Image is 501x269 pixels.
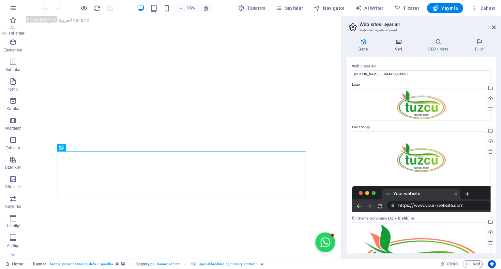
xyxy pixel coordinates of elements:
[383,38,417,52] h4: Veri
[8,87,18,92] p: İçerik
[463,38,496,52] h4: Diller
[5,184,21,190] p: Görseller
[273,3,306,13] button: Sayfalar
[352,89,491,121] div: tuzculogo1-wahjmgQs7m3eNaHdlC-Ccw.png
[80,4,88,12] button: Ön izleme modundan çıkıp düzenlemeye devam etmek için buraya tıklayın
[176,4,199,12] button: 95%
[6,223,20,229] p: Üst bilgi
[347,38,383,52] h4: Genel
[447,260,457,268] span: 00 00
[440,260,458,268] h6: Oturum süresi
[5,204,21,209] p: Kaydırıcı
[156,260,180,268] span: . banner-content
[235,3,268,13] button: Tasarım
[238,5,265,11] span: Tasarım
[261,262,264,266] i: Element bir animasyon içeriyor
[135,260,154,268] span: Kapsayıcı
[352,81,491,89] label: Logo
[352,63,491,70] label: Web Sitesi Adı
[6,145,21,150] p: Tablolar
[394,5,419,11] span: Ticaret
[33,260,264,268] nav: breadcrumb
[33,260,47,268] span: Seçmek için tıkla. Düzenlemek için çift tıkla
[466,260,480,268] span: Kod
[353,3,386,13] button: AI Writer
[468,3,498,13] button: Dahası
[352,70,491,78] input: Adı...
[5,165,21,170] p: Özellikler
[190,260,196,268] span: Seçmek için tıkla. Düzenlemek için çift tıkla
[93,4,101,12] button: reload
[355,5,384,11] span: AI Writer
[488,260,496,268] button: Usercentrics
[359,27,483,33] h3: Web sitesi ayarlarını yönet
[5,126,22,131] p: Akordeon
[417,38,463,52] h4: SEO / Meta
[314,5,345,11] span: Navigatör
[463,260,483,268] button: Kod
[352,131,491,183] div: tuzculogo1-p3cqa43TtSCw2pHPQN079g-zUXHBUMF-gNm7uYL9HOncA.png
[6,67,21,72] p: Sütunlar
[432,5,458,11] span: Yayınla
[7,243,20,248] p: Alt Bigi
[198,260,258,268] span: . special-headline .bg-primary .rotated-1
[427,3,463,13] button: Yayınla
[7,106,20,111] p: Kutular
[304,228,325,248] button: Open chat window
[359,21,496,27] h2: Web sitesi ayarları
[5,260,23,268] a: Seçimi iptal etmek için tıkla. Sayfaları açmak için çift tıkla
[391,3,422,13] button: Ticaret
[452,262,453,266] span: :
[4,48,23,53] p: Elementler
[186,4,196,12] h6: 95%
[352,215,491,222] label: Ön İzleme Görüntüsü (Açık Grafik)
[311,3,347,13] button: Navigatör
[352,123,491,131] label: Favicon
[471,5,495,11] span: Dahası
[49,260,113,268] span: . banner .preset-banner-v3-default .parallax
[276,5,303,11] span: Sayfalar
